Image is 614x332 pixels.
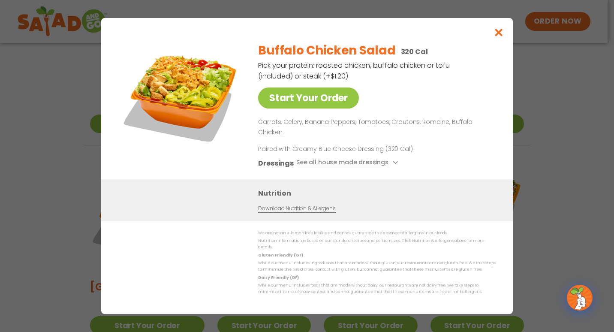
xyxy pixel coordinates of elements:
[258,282,496,296] p: While our menu includes foods that are made without dairy, our restaurants are not dairy free. We...
[568,286,592,310] img: wpChatIcon
[120,35,241,155] img: Featured product photo for Buffalo Chicken Salad
[258,230,496,236] p: We are not an allergen free facility and cannot guarantee the absence of allergens in our foods.
[258,42,395,60] h2: Buffalo Chicken Salad
[258,88,359,109] a: Start Your Order
[258,253,303,258] strong: Gluten Friendly (GF)
[258,275,298,280] strong: Dairy Friendly (DF)
[485,18,513,47] button: Close modal
[258,117,492,138] p: Carrots, Celery, Banana Peppers, Tomatoes, Croutons, Romaine, Buffalo Chicken
[296,158,400,169] button: See all house made dressings
[401,46,428,57] p: 320 Cal
[258,260,496,273] p: While our menu includes ingredients that are made without gluten, our restaurants are not gluten ...
[258,158,294,169] h3: Dressings
[258,145,417,154] p: Paired with Creamy Blue Cheese Dressing (320 Cal)
[258,205,335,213] a: Download Nutrition & Allergens
[258,188,500,199] h3: Nutrition
[258,238,496,251] p: Nutrition information is based on our standard recipes and portion sizes. Click Nutrition & Aller...
[258,60,451,81] p: Pick your protein: roasted chicken, buffalo chicken or tofu (included) or steak (+$1.20)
